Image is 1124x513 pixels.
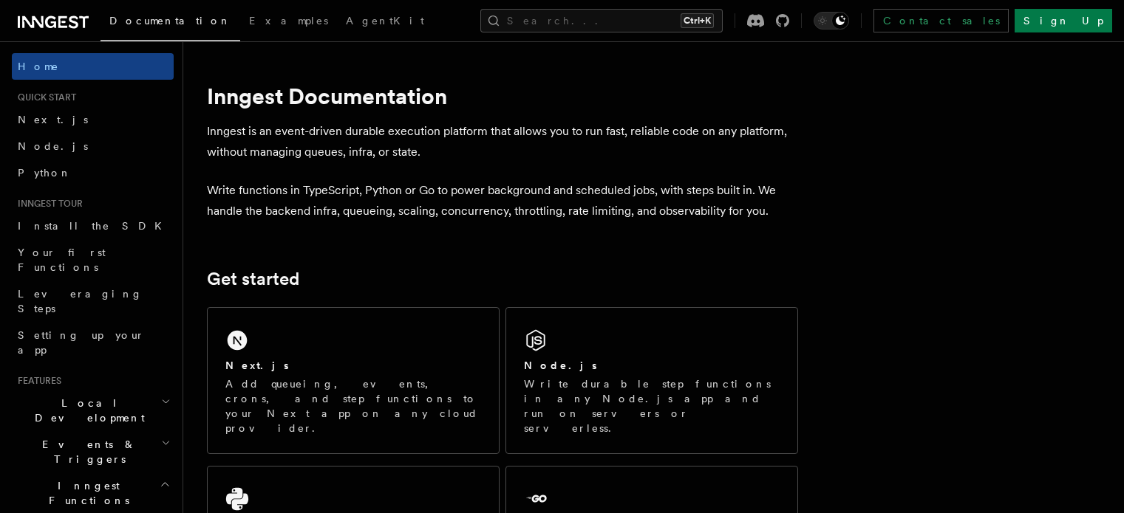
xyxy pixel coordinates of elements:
[480,9,723,32] button: Search...Ctrl+K
[18,140,88,152] span: Node.js
[12,478,160,508] span: Inngest Functions
[524,358,597,373] h2: Node.js
[12,106,174,133] a: Next.js
[873,9,1009,32] a: Contact sales
[681,13,714,28] kbd: Ctrl+K
[18,288,143,314] span: Leveraging Steps
[18,220,171,232] span: Install the SDK
[12,280,174,322] a: Leveraging Steps
[109,15,231,27] span: Documentation
[12,239,174,280] a: Your first Functions
[207,307,500,454] a: Next.jsAdd queueing, events, crons, and step functions to your Next app on any cloud provider.
[249,15,328,27] span: Examples
[12,213,174,239] a: Install the SDK
[12,159,174,186] a: Python
[207,121,798,162] p: Inngest is an event-driven durable execution platform that allows you to run fast, reliable code ...
[18,59,59,74] span: Home
[207,180,798,221] p: Write functions in TypeScript, Python or Go to power background and scheduled jobs, with steps bu...
[12,390,174,431] button: Local Development
[225,376,481,435] p: Add queueing, events, crons, and step functions to your Next app on any cloud provider.
[12,92,76,103] span: Quick start
[207,83,798,109] h1: Inngest Documentation
[225,358,289,373] h2: Next.js
[505,307,798,454] a: Node.jsWrite durable step functions in any Node.js app and run on servers or serverless.
[101,4,240,41] a: Documentation
[18,329,145,356] span: Setting up your app
[12,53,174,80] a: Home
[814,12,849,30] button: Toggle dark mode
[337,4,433,40] a: AgentKit
[12,431,174,472] button: Events & Triggers
[18,247,106,273] span: Your first Functions
[18,167,72,179] span: Python
[1015,9,1112,32] a: Sign Up
[12,437,161,466] span: Events & Triggers
[12,133,174,159] a: Node.js
[524,376,780,435] p: Write durable step functions in any Node.js app and run on servers or serverless.
[12,396,161,425] span: Local Development
[240,4,337,40] a: Examples
[207,269,299,289] a: Get started
[12,375,61,387] span: Features
[12,322,174,363] a: Setting up your app
[346,15,424,27] span: AgentKit
[18,114,88,125] span: Next.js
[12,198,83,210] span: Inngest tour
